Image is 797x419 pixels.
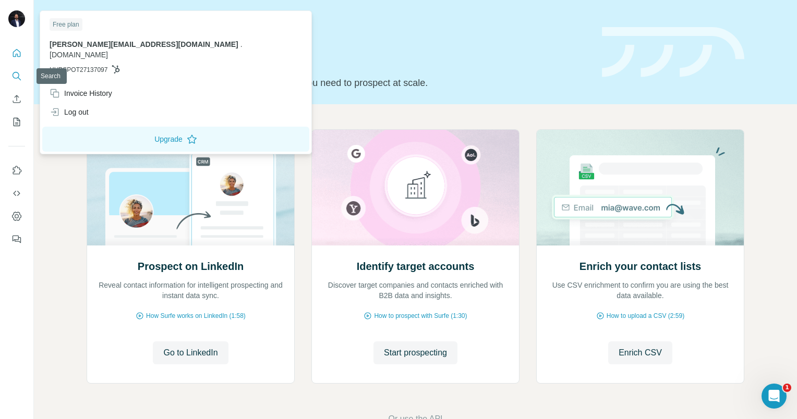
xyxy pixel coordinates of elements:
[762,384,787,409] iframe: Intercom live chat
[50,65,107,75] span: HUBSPOT27137097
[50,88,112,98] div: Invoice History
[153,341,228,364] button: Go to LinkedIn
[8,113,25,131] button: My lists
[547,280,733,301] p: Use CSV enrichment to confirm you are using the best data available.
[536,130,744,245] img: Enrich your contact lists
[146,311,246,321] span: How Surfe works on LinkedIn (1:58)
[163,347,218,359] span: Go to LinkedIn
[602,27,744,78] img: banner
[8,67,25,85] button: Search
[42,127,309,152] button: Upgrade
[8,207,25,226] button: Dashboard
[8,161,25,180] button: Use Surfe on LinkedIn
[240,40,243,48] span: .
[50,51,108,59] span: [DOMAIN_NAME]
[619,347,662,359] span: Enrich CSV
[8,184,25,203] button: Use Surfe API
[607,311,684,321] span: How to upload a CSV (2:59)
[87,130,295,245] img: Prospect on LinkedIn
[783,384,791,392] span: 1
[579,259,701,274] h2: Enrich your contact lists
[87,19,589,30] div: Quick start
[87,76,589,90] p: Pick your starting point and we’ll provide everything you need to prospect at scale.
[311,130,520,245] img: Identify target accounts
[608,341,672,364] button: Enrich CSV
[357,259,475,274] h2: Identify target accounts
[374,311,467,321] span: How to prospect with Surfe (1:30)
[50,40,238,48] span: [PERSON_NAME][EMAIL_ADDRESS][DOMAIN_NAME]
[98,280,284,301] p: Reveal contact information for intelligent prospecting and instant data sync.
[384,347,447,359] span: Start prospecting
[87,48,589,69] h1: Let’s prospect together
[50,107,89,117] div: Log out
[373,341,457,364] button: Start prospecting
[322,280,509,301] p: Discover target companies and contacts enriched with B2B data and insights.
[50,18,82,31] div: Free plan
[8,10,25,27] img: Avatar
[8,44,25,63] button: Quick start
[8,230,25,249] button: Feedback
[8,90,25,108] button: Enrich CSV
[138,259,244,274] h2: Prospect on LinkedIn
